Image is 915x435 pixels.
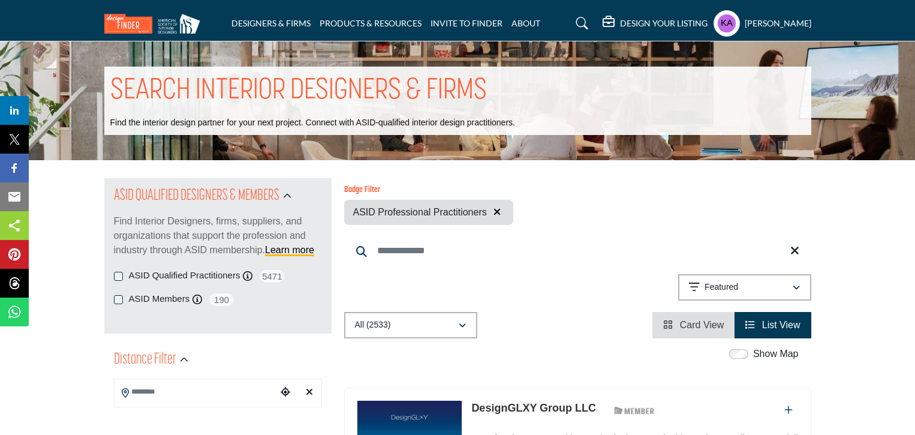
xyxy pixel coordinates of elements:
[129,269,240,283] label: ASID Qualified Practitioners
[735,312,811,338] li: List View
[114,214,322,257] p: Find Interior Designers, firms, suppliers, and organizations that support the profession and indu...
[129,292,190,306] label: ASID Members
[114,295,123,304] input: ASID Members checkbox
[620,18,708,29] h5: DESIGN YOUR LISTING
[784,405,793,415] a: Add To List
[511,18,540,28] a: ABOUT
[265,245,314,255] a: Learn more
[104,14,206,34] img: Site Logo
[762,320,800,330] span: List View
[714,10,740,37] button: Show hide supplier dropdown
[471,400,596,416] p: DesignGLXY Group LLC
[355,319,391,331] p: All (2533)
[276,380,294,406] div: Choose your current location
[344,236,811,265] input: Search Keyword
[705,281,738,293] p: Featured
[471,402,596,414] a: DesignGLXY Group LLC
[114,272,123,281] input: ASID Qualified Practitioners checkbox
[114,185,279,207] h2: ASID QUALIFIED DESIGNERS & MEMBERS
[745,320,800,330] a: View List
[607,403,661,418] img: ASID Members Badge Icon
[231,18,311,28] a: DESIGNERS & FIRMS
[115,380,276,404] input: Search Location
[663,320,724,330] a: View Card
[320,18,422,28] a: PRODUCTS & RESOURCES
[753,347,799,361] label: Show Map
[110,73,487,110] h1: SEARCH INTERIOR DESIGNERS & FIRMS
[431,18,502,28] a: INVITE TO FINDER
[258,269,285,284] span: 5471
[678,274,811,301] button: Featured
[110,117,515,129] p: Find the interior design partner for your next project. Connect with ASID-qualified interior desi...
[344,185,513,196] h6: Badge Filter
[114,349,176,371] h2: Distance Filter
[652,312,735,338] li: Card View
[353,205,487,220] span: ASID Professional Practitioners
[208,292,235,307] span: 190
[680,320,724,330] span: Card View
[564,14,596,33] a: Search
[745,17,811,29] h5: [PERSON_NAME]
[300,380,318,406] div: Clear search location
[603,16,708,31] div: DESIGN YOUR LISTING
[344,312,477,338] button: All (2533)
